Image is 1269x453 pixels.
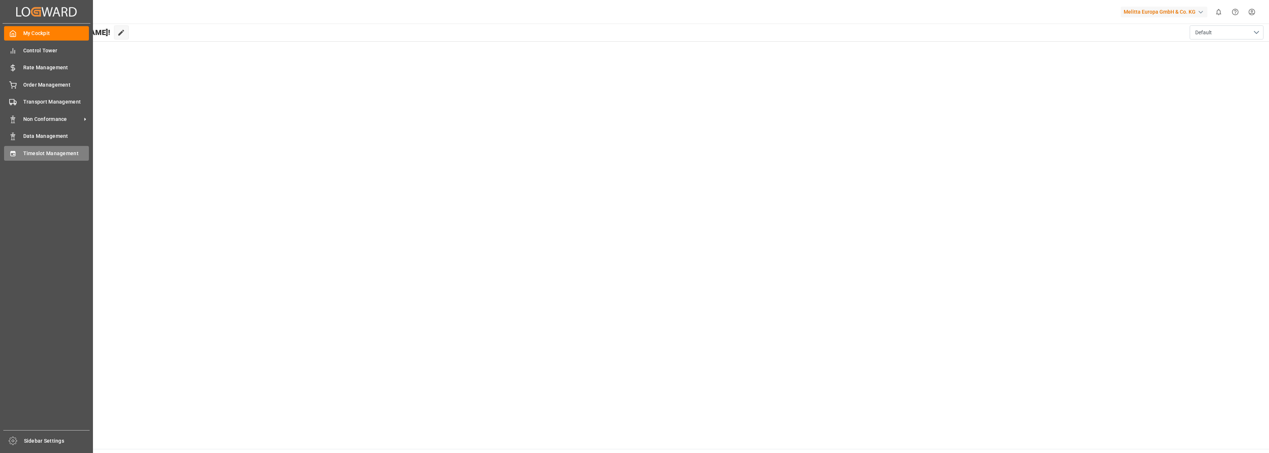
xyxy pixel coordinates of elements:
[4,95,89,109] a: Transport Management
[1195,29,1212,36] span: Default
[23,29,89,37] span: My Cockpit
[23,98,89,106] span: Transport Management
[1227,4,1244,20] button: Help Center
[23,115,82,123] span: Non Conformance
[31,25,110,39] span: Hello [PERSON_NAME]!
[1121,5,1210,19] button: Melitta Europa GmbH & Co. KG
[23,47,89,55] span: Control Tower
[23,64,89,72] span: Rate Management
[24,437,90,445] span: Sidebar Settings
[4,60,89,75] a: Rate Management
[1121,7,1207,17] div: Melitta Europa GmbH & Co. KG
[4,26,89,41] a: My Cockpit
[1190,25,1263,39] button: open menu
[23,132,89,140] span: Data Management
[4,129,89,143] a: Data Management
[4,43,89,58] a: Control Tower
[4,77,89,92] a: Order Management
[4,146,89,160] a: Timeslot Management
[23,81,89,89] span: Order Management
[23,150,89,157] span: Timeslot Management
[1210,4,1227,20] button: show 0 new notifications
